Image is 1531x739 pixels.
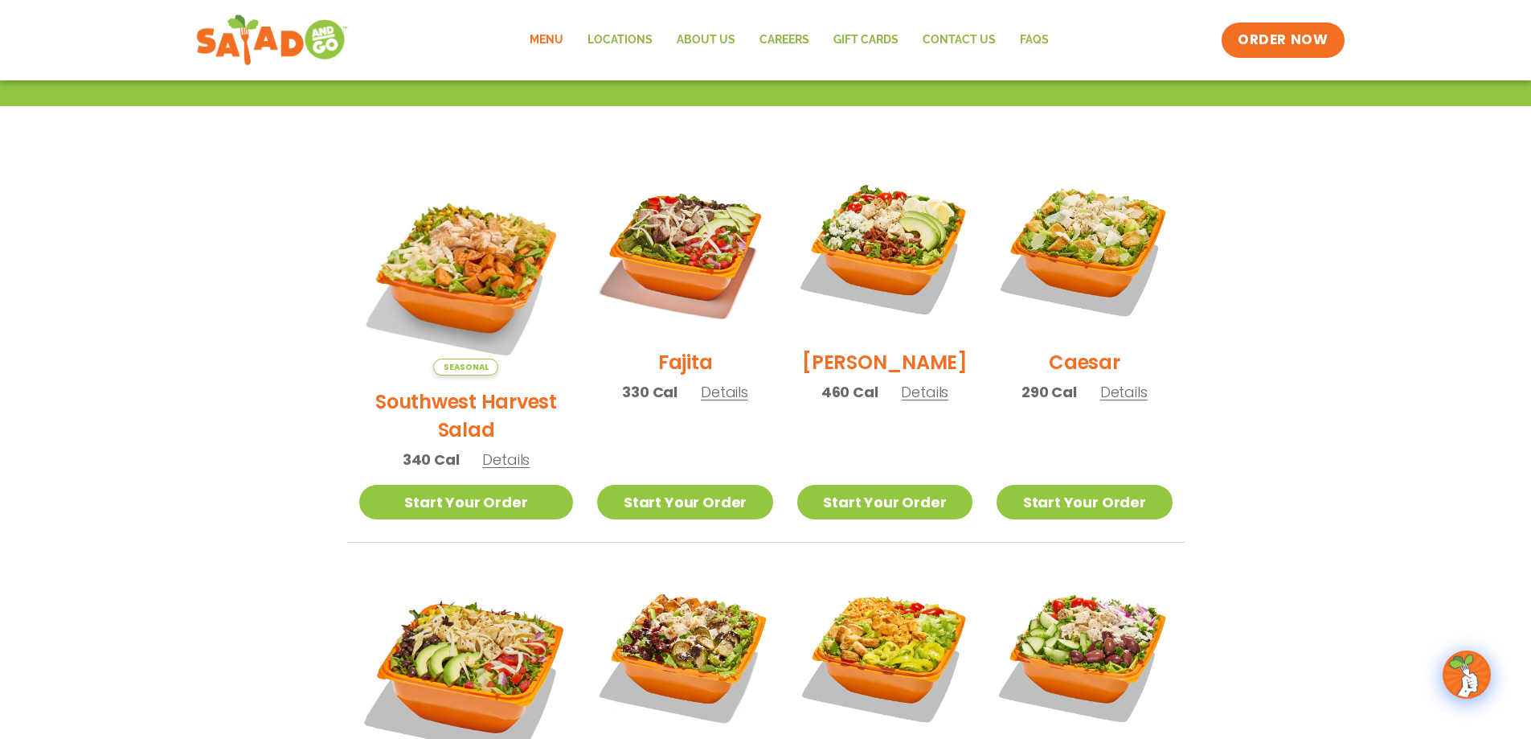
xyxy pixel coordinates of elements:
a: About Us [665,22,747,59]
a: Menu [518,22,575,59]
h2: [PERSON_NAME] [802,348,968,376]
a: Start Your Order [997,485,1172,519]
a: Start Your Order [359,485,574,519]
h2: Caesar [1049,348,1120,376]
img: Product photo for Southwest Harvest Salad [359,161,574,376]
h2: Southwest Harvest Salad [359,388,574,444]
a: FAQs [1008,22,1061,59]
span: 460 Cal [821,381,878,403]
a: Start Your Order [797,485,972,519]
span: Details [701,382,748,402]
a: Start Your Order [597,485,772,519]
img: wpChatIcon [1444,652,1489,697]
img: Product photo for Caesar Salad [997,161,1172,336]
a: Locations [575,22,665,59]
img: Product photo for Fajita Salad [597,161,772,336]
span: Details [1100,382,1148,402]
a: Contact Us [911,22,1008,59]
span: Details [482,450,530,470]
span: 290 Cal [1021,381,1077,403]
h2: Fajita [658,348,713,376]
a: Careers [747,22,821,59]
a: GIFT CARDS [821,22,911,59]
a: ORDER NOW [1222,23,1344,58]
nav: Menu [518,22,1061,59]
span: 340 Cal [403,449,460,470]
img: new-SAG-logo-768×292 [195,11,347,69]
span: 330 Cal [622,381,677,403]
span: ORDER NOW [1238,31,1328,50]
span: Seasonal [433,359,498,376]
img: Product photo for Cobb Salad [797,161,972,336]
span: Details [901,382,948,402]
